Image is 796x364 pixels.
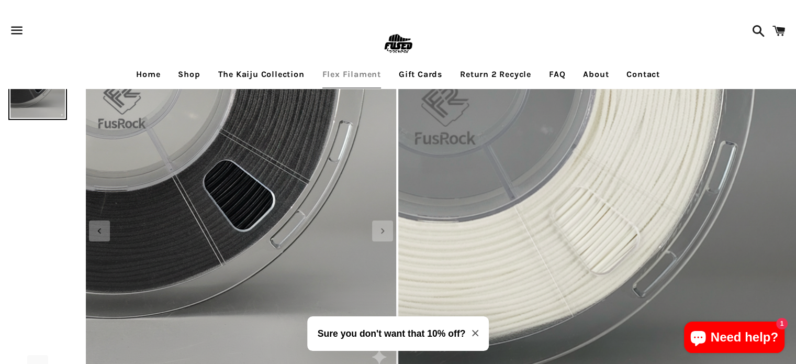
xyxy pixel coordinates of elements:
[170,61,208,87] a: Shop
[89,220,110,241] div: Previous slide
[575,61,616,87] a: About
[372,220,393,241] div: Next slide
[315,61,389,87] a: Flex Filament
[210,61,312,87] a: The Kaiju Collection
[541,61,573,87] a: FAQ
[681,322,788,356] inbox-online-store-chat: Shopify online store chat
[452,61,539,87] a: Return 2 Recycle
[128,61,168,87] a: Home
[391,61,450,87] a: Gift Cards
[619,61,668,87] a: Contact
[381,27,415,61] img: FUSEDfootwear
